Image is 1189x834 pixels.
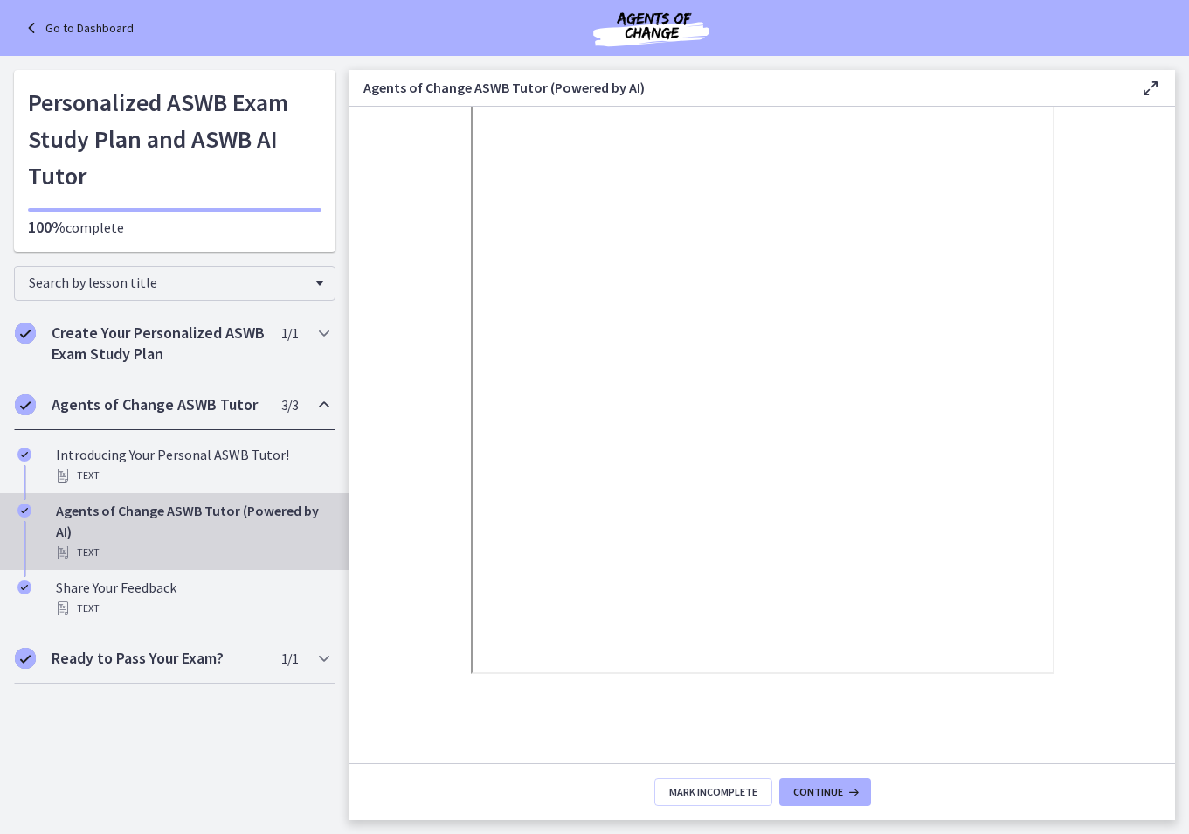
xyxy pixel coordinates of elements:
div: Text [56,598,328,619]
i: Completed [15,323,36,344]
span: 1 / 1 [281,648,298,669]
span: Mark Incomplete [669,785,757,799]
h3: Agents of Change ASWB Tutor (Powered by AI) [363,77,1112,98]
span: 3 / 3 [281,394,298,415]
p: complete [28,217,321,238]
div: Text [56,542,328,563]
i: Completed [17,580,31,594]
div: Text [56,465,328,486]
div: Share Your Feedback [56,577,328,619]
button: Mark Incomplete [654,778,772,806]
i: Completed [17,504,31,518]
i: Completed [15,394,36,415]
button: Continue [779,778,871,806]
h1: Personalized ASWB Exam Study Plan and ASWB AI Tutor [28,84,321,194]
a: Go to Dashboard [21,17,134,38]
div: Agents of Change ASWB Tutor (Powered by AI) [56,500,328,563]
span: Search by lesson title [29,274,307,291]
div: Introducing Your Personal ASWB Tutor! [56,444,328,486]
h2: Agents of Change ASWB Tutor [52,394,265,415]
i: Completed [17,448,31,462]
span: 100% [28,217,66,237]
h2: Create Your Personalized ASWB Exam Study Plan [52,323,265,365]
i: Completed [15,648,36,669]
span: 1 / 1 [281,323,298,344]
h2: Ready to Pass Your Exam? [52,648,265,669]
img: Agents of Change [546,7,756,49]
div: Search by lesson title [14,266,335,301]
span: Continue [793,785,843,799]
